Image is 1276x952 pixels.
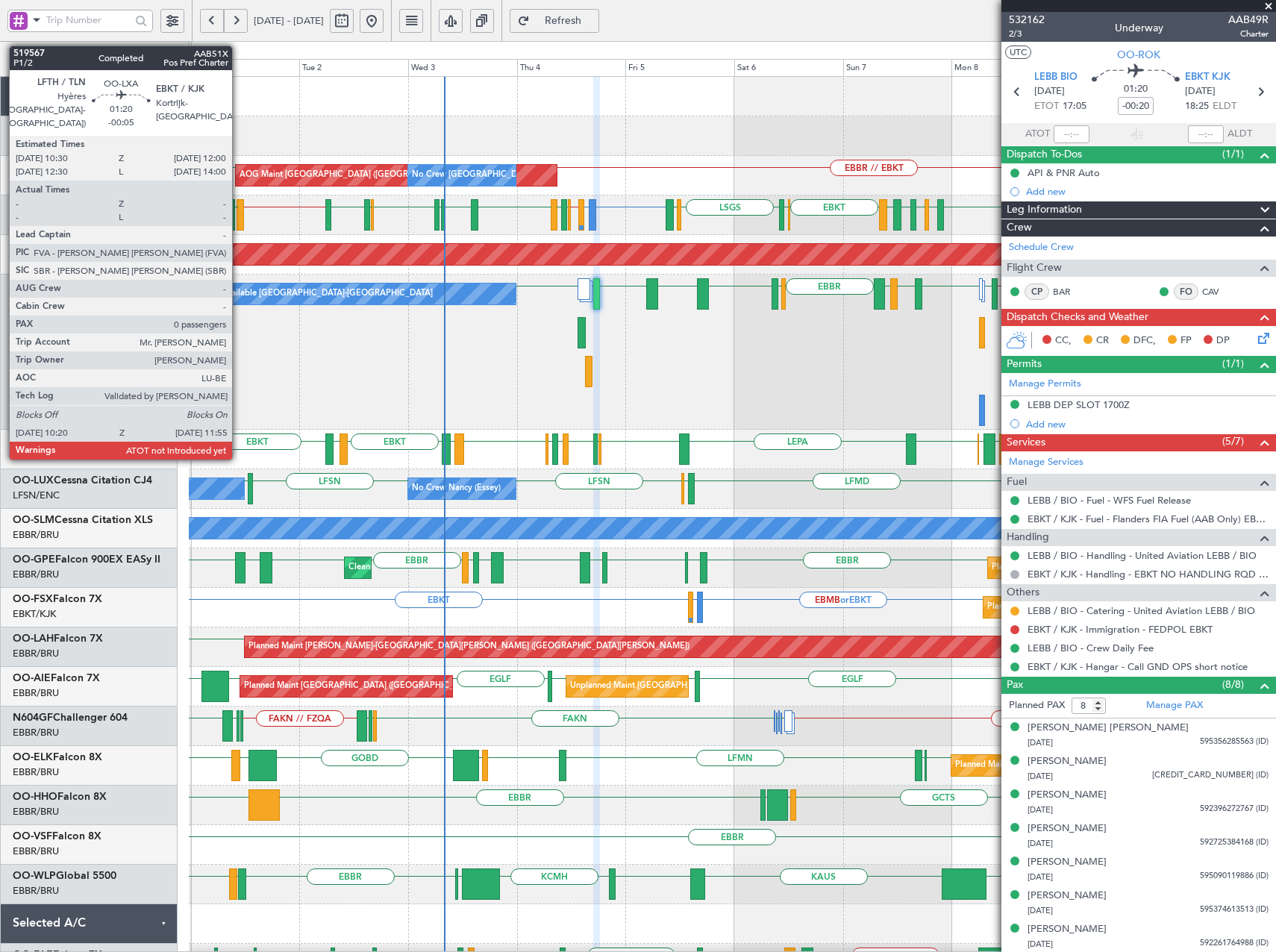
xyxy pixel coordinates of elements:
[1063,99,1086,114] span: 17:05
[1028,855,1107,870] div: [PERSON_NAME]
[1028,905,1053,916] span: [DATE]
[13,713,53,723] span: N604GF
[1222,433,1244,449] span: (5/7)
[517,59,626,77] div: Thu 4
[412,477,501,500] div: No Crew Nancy (Essey)
[13,436,56,446] span: OO-ZUN
[13,831,101,842] a: OO-VSFFalcon 8X
[1028,754,1107,769] div: [PERSON_NAME]
[1202,285,1236,298] a: CAV
[13,884,59,898] a: EBBR/BRU
[1028,642,1154,654] a: LEBB / BIO - Crew Daily Fee
[1124,82,1148,97] span: 01:20
[1025,284,1049,300] div: CP
[1028,788,1107,803] div: [PERSON_NAME]
[13,475,54,486] span: OO-LUX
[1200,904,1269,916] span: 595374613513 (ID)
[1007,356,1042,373] span: Permits
[195,283,433,305] div: A/C Unavailable [GEOGRAPHIC_DATA]-[GEOGRAPHIC_DATA]
[13,475,152,486] a: OO-LUXCessna Citation CJ4
[1200,836,1269,849] span: 592725384168 (ID)
[13,792,107,802] a: OO-HHOFalcon 8X
[13,515,54,525] span: OO-SLM
[1152,769,1269,782] span: [CREDIT_CARD_NUMBER] (ID)
[13,528,59,542] a: EBBR/BRU
[1007,201,1082,219] span: Leg Information
[570,675,851,698] div: Unplanned Maint [GEOGRAPHIC_DATA] ([GEOGRAPHIC_DATA] National)
[1028,549,1257,562] a: LEBB / BIO - Handling - United Aviation LEBB / BIO
[1009,28,1045,40] span: 2/3
[1200,870,1269,883] span: 595090119886 (ID)
[13,122,50,133] span: OO-JID
[13,162,46,172] span: D-IBLU
[412,164,662,187] div: No Crew [GEOGRAPHIC_DATA] ([GEOGRAPHIC_DATA] National)
[13,554,55,565] span: OO-GPE
[625,59,734,77] div: Fri 5
[16,47,162,71] button: All Aircraft
[1007,146,1082,163] span: Dispatch To-Dos
[1028,398,1130,411] div: LEBB DEP SLOT 1700Z
[1028,623,1213,636] a: EBKT / KJK - Immigration - FEDPOL EBKT
[1185,84,1216,99] span: [DATE]
[1028,939,1053,950] span: [DATE]
[1007,219,1032,237] span: Crew
[348,557,598,579] div: Cleaning [GEOGRAPHIC_DATA] ([GEOGRAPHIC_DATA] National)
[1007,529,1049,546] span: Handling
[1028,513,1269,525] a: EBKT / KJK - Fuel - Flanders FIA Fuel (AAB Only) EBKT / KJK
[1028,737,1053,748] span: [DATE]
[734,59,843,77] div: Sat 6
[1028,494,1191,507] a: LEBB / BIO - Fuel - WFS Fuel Release
[13,436,154,446] a: OO-ZUNCessna Citation CJ4
[13,633,103,644] a: OO-LAHFalcon 7X
[1028,721,1189,736] div: [PERSON_NAME] [PERSON_NAME]
[1133,333,1156,348] span: DFC,
[1009,12,1045,28] span: 532162
[13,294,56,307] a: EBKT/KJK
[46,9,131,31] input: Trip Number
[13,215,56,228] a: EBKT/KJK
[955,754,1129,777] div: Planned Maint Kortrijk-[GEOGRAPHIC_DATA]
[248,636,689,658] div: Planned Maint [PERSON_NAME]-[GEOGRAPHIC_DATA][PERSON_NAME] ([GEOGRAPHIC_DATA][PERSON_NAME])
[1222,356,1244,372] span: (1/1)
[13,594,53,604] span: OO-FSX
[533,16,594,26] span: Refresh
[1028,604,1255,617] a: LEBB / BIO - Catering - United Aviation LEBB / BIO
[13,201,54,212] span: OO-LXA
[1200,937,1269,950] span: 592261764988 (ID)
[13,871,116,881] a: OO-WLPGlobal 5500
[13,175,56,189] a: EBKT/KJK
[13,201,152,212] a: OO-LXACessna Citation CJ4
[1180,333,1192,348] span: FP
[1028,838,1053,849] span: [DATE]
[1228,28,1269,40] span: Charter
[408,59,517,77] div: Wed 3
[244,675,479,698] div: Planned Maint [GEOGRAPHIC_DATA] ([GEOGRAPHIC_DATA])
[13,673,100,683] a: OO-AIEFalcon 7X
[1028,871,1053,883] span: [DATE]
[1009,377,1081,392] a: Manage Permits
[1034,99,1059,114] span: ETOT
[1228,12,1269,28] span: AAB49R
[1009,240,1074,255] a: Schedule Crew
[1034,84,1065,99] span: [DATE]
[13,752,102,762] a: OO-ELKFalcon 8X
[1222,677,1244,692] span: (8/8)
[1028,922,1107,937] div: [PERSON_NAME]
[299,59,408,77] div: Tue 2
[1200,803,1269,815] span: 592396272767 (ID)
[13,568,59,581] a: EBBR/BRU
[13,554,160,565] a: OO-GPEFalcon 900EX EASy II
[1117,47,1160,63] span: OO-ROK
[1054,125,1089,143] input: --:--
[1146,698,1203,713] a: Manage PAX
[1034,70,1078,85] span: LEBB BIO
[1009,698,1065,713] label: Planned PAX
[13,515,153,525] a: OO-SLMCessna Citation XLS
[1115,20,1163,36] div: Underway
[1185,99,1209,114] span: 18:25
[13,254,56,268] a: EBKT/KJK
[240,164,498,187] div: AOG Maint [GEOGRAPHIC_DATA] ([GEOGRAPHIC_DATA] National)
[1055,333,1072,348] span: CC,
[13,122,127,133] a: OO-JIDCessna CJ1 525
[13,765,59,779] a: EBBR/BRU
